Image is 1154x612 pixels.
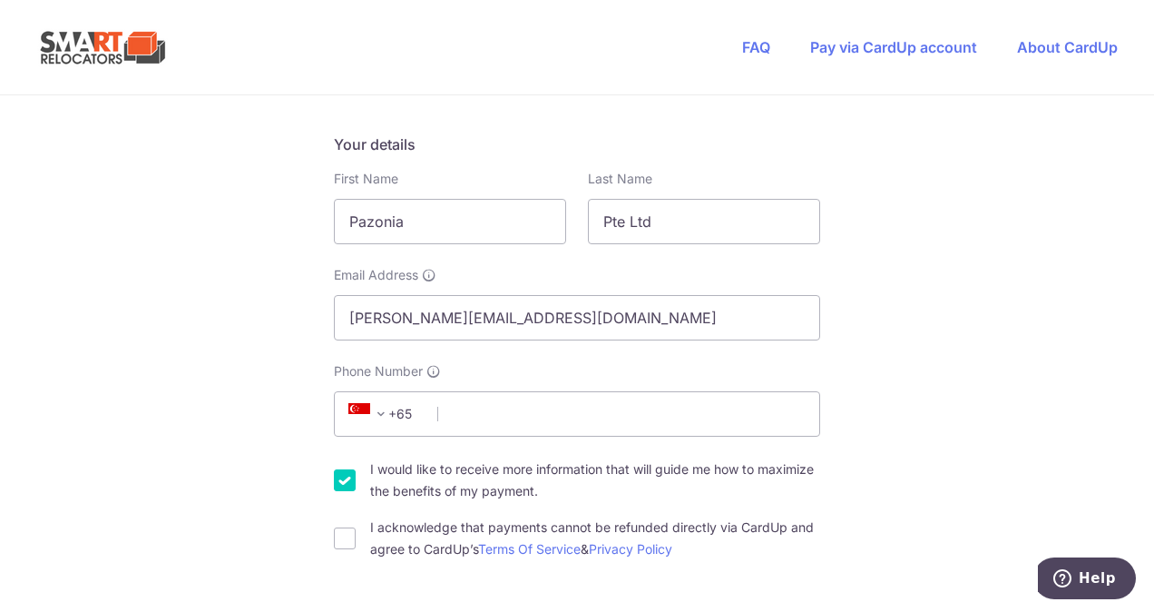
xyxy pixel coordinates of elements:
[810,38,977,56] a: Pay via CardUp account
[334,199,566,244] input: First name
[742,38,770,56] a: FAQ
[334,133,820,155] h5: Your details
[334,170,398,188] label: First Name
[588,170,652,188] label: Last Name
[343,403,425,425] span: +65
[588,199,820,244] input: Last name
[589,541,672,557] a: Privacy Policy
[478,541,581,557] a: Terms Of Service
[334,266,418,284] span: Email Address
[1017,38,1118,56] a: About CardUp
[370,517,820,560] label: I acknowledge that payments cannot be refunded directly via CardUp and agree to CardUp’s &
[370,459,820,502] label: I would like to receive more information that will guide me how to maximize the benefits of my pa...
[1038,558,1136,603] iframe: Opens a widget where you can find more information
[348,403,392,425] span: +65
[334,295,820,341] input: Email address
[334,362,423,380] span: Phone Number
